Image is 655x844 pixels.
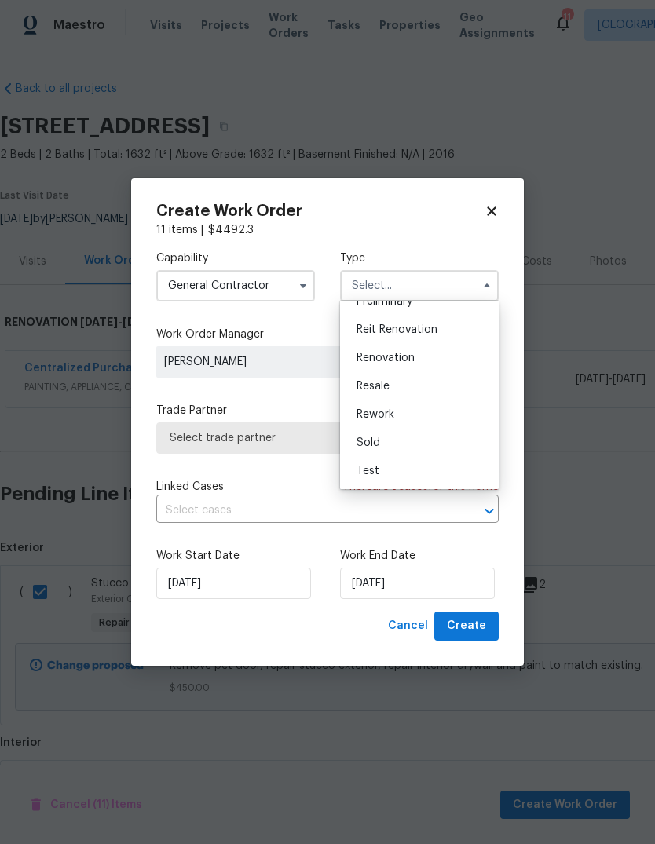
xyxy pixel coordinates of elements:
[164,354,390,370] span: [PERSON_NAME]
[357,466,379,477] span: Test
[340,270,499,301] input: Select...
[357,409,394,420] span: Rework
[447,616,486,636] span: Create
[208,225,254,236] span: $ 4492.3
[478,500,500,522] button: Open
[357,437,380,448] span: Sold
[357,381,390,392] span: Resale
[340,548,499,564] label: Work End Date
[357,353,415,364] span: Renovation
[382,612,434,641] button: Cancel
[156,479,224,495] span: Linked Cases
[478,276,496,295] button: Hide options
[294,276,313,295] button: Show options
[357,296,412,307] span: Preliminary
[156,548,315,564] label: Work Start Date
[156,568,311,599] input: M/D/YYYY
[156,203,485,219] h2: Create Work Order
[340,568,495,599] input: M/D/YYYY
[156,499,455,523] input: Select cases
[156,327,499,342] label: Work Order Manager
[156,270,315,301] input: Select...
[357,324,437,335] span: Reit Renovation
[170,430,485,446] span: Select trade partner
[156,222,499,238] div: 11 items |
[340,250,499,266] label: Type
[434,612,499,641] button: Create
[388,616,428,636] span: Cancel
[156,403,499,418] label: Trade Partner
[156,250,315,266] label: Capability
